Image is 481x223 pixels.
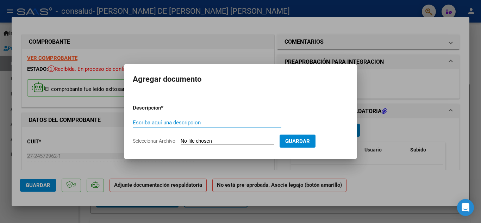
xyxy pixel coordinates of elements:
button: Guardar [280,135,316,148]
p: Descripcion [133,104,198,112]
h2: Agregar documento [133,73,348,86]
div: Open Intercom Messenger [457,199,474,216]
span: Guardar [285,138,310,144]
span: Seleccionar Archivo [133,138,175,144]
